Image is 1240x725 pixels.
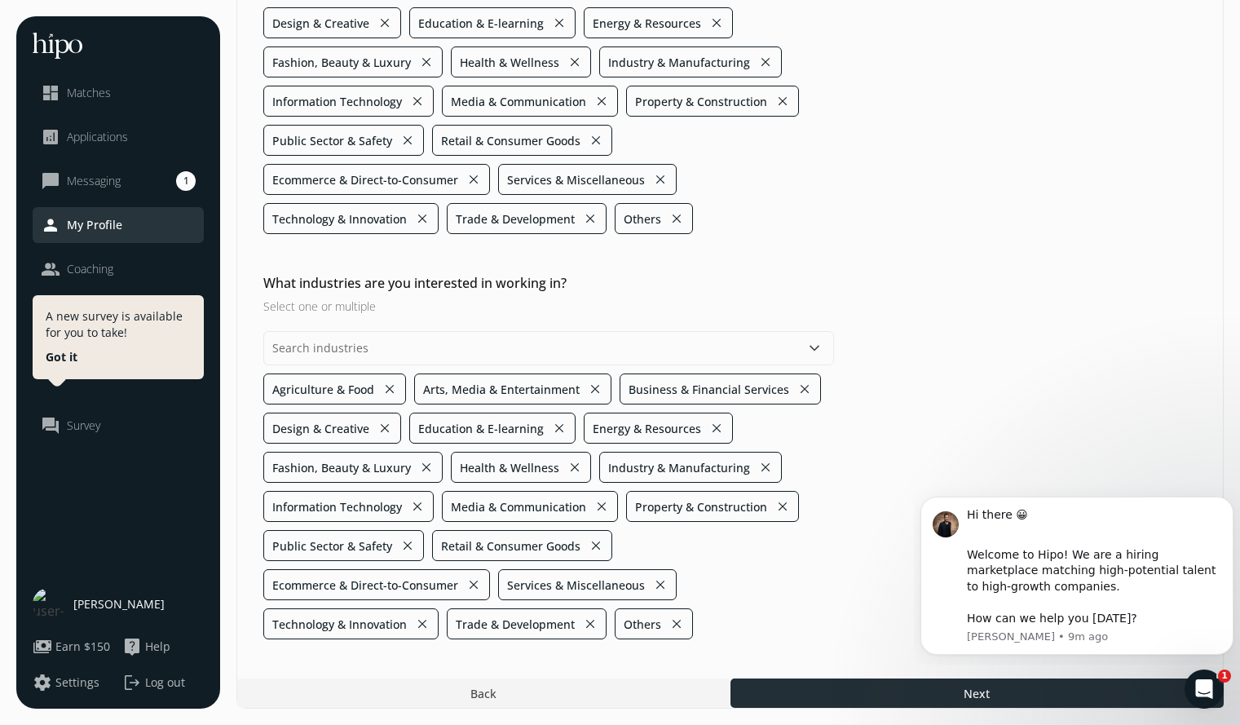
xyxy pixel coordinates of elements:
[55,639,110,655] span: Earn $150
[33,637,52,656] span: payments
[567,456,582,479] button: close
[33,637,114,656] a: paymentsEarn $150
[73,596,165,612] span: [PERSON_NAME]
[272,93,402,110] span: Information Technology
[263,298,834,315] h3: Select one or multiple
[122,637,142,656] span: live_help
[41,171,60,191] span: chat_bubble_outline
[589,129,603,152] button: close
[415,612,430,635] button: close
[33,637,110,656] button: paymentsEarn $150
[176,171,196,191] span: 1
[456,210,575,228] span: Trade & Development
[629,381,789,398] span: Business & Financial Services
[635,498,767,515] span: Property & Construction
[758,456,773,479] button: close
[593,15,701,32] span: Energy & Resources
[46,308,191,341] p: A new survey is available for you to take!
[33,588,65,621] img: user-photo
[33,673,114,692] a: settingsSettings
[272,210,407,228] span: Technology & Innovation
[122,637,204,656] a: live_helpHelp
[67,173,121,189] span: Messaging
[400,534,415,557] button: close
[1218,670,1231,683] span: 1
[33,673,99,692] button: settingsSettings
[460,459,559,476] span: Health & Wellness
[451,93,586,110] span: Media & Communication
[382,378,397,400] button: close
[441,132,580,149] span: Retail & Consumer Goods
[272,420,369,437] span: Design & Creative
[33,33,82,59] img: hh-logo-white
[41,215,60,235] span: person
[377,11,392,34] button: close
[410,90,425,113] button: close
[67,129,128,145] span: Applications
[669,612,684,635] button: close
[41,83,60,103] span: dashboard
[709,417,724,440] button: close
[552,11,567,34] button: close
[418,15,544,32] span: Education & E-learning
[964,685,990,702] span: Next
[272,498,402,515] span: Information Technology
[41,416,60,435] span: question_answer
[263,331,834,365] input: Search industries
[588,378,602,400] button: close
[272,171,458,188] span: Ecommerce & Direct-to-Consumer
[272,459,411,476] span: Fashion, Beauty & Luxury
[41,83,196,103] a: dashboardMatches
[145,674,185,691] span: Log out
[507,171,645,188] span: Services & Miscellaneous
[41,127,196,147] a: analyticsApplications
[272,15,369,32] span: Design & Creative
[775,495,790,518] button: close
[441,537,580,555] span: Retail & Consumer Goods
[608,54,750,71] span: Industry & Manufacturing
[594,90,609,113] button: close
[758,51,773,73] button: close
[805,338,824,358] button: keyboard_arrow_down
[423,381,580,398] span: Arts, Media & Entertainment
[567,51,582,73] button: close
[507,577,645,594] span: Services & Miscellaneous
[67,85,111,101] span: Matches
[67,418,100,434] span: Survey
[55,674,99,691] span: Settings
[263,273,834,293] h2: What industries are you interested in working in?
[470,685,496,702] span: Back
[272,616,407,633] span: Technology & Innovation
[608,459,750,476] span: Industry & Manufacturing
[456,616,575,633] span: Trade & Development
[46,349,77,365] button: Got it
[41,171,196,191] a: chat_bubble_outlineMessaging1
[272,537,392,555] span: Public Sector & Safety
[272,132,392,149] span: Public Sector & Safety
[594,495,609,518] button: close
[33,673,52,692] span: settings
[419,51,434,73] button: close
[914,482,1240,665] iframe: Intercom notifications message
[41,416,196,435] a: question_answerSurvey
[466,573,481,596] button: close
[775,90,790,113] button: close
[41,259,196,279] a: peopleCoaching
[593,420,701,437] span: Energy & Resources
[653,573,668,596] button: close
[122,673,142,692] span: logout
[419,456,434,479] button: close
[272,54,411,71] span: Fashion, Beauty & Luxury
[552,417,567,440] button: close
[709,11,724,34] button: close
[41,215,196,235] a: personMy Profile
[730,679,1224,708] button: Next
[451,498,586,515] span: Media & Communication
[122,637,170,656] button: live_helpHelp
[122,673,204,692] button: logoutLog out
[41,259,60,279] span: people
